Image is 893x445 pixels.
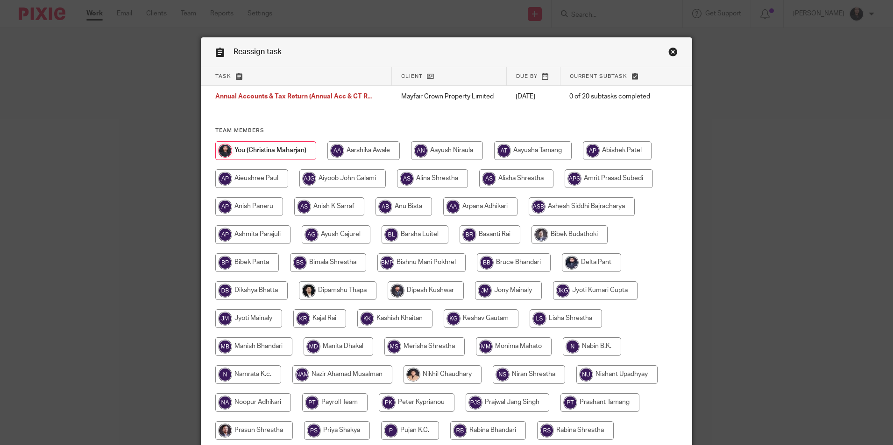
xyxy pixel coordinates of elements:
[215,94,372,100] span: Annual Accounts & Tax Return (Annual Acc & CT R...
[401,74,423,79] span: Client
[401,92,497,101] p: Mayfair Crown Property Limited
[570,74,627,79] span: Current subtask
[668,47,678,60] a: Close this dialog window
[560,86,663,108] td: 0 of 20 subtasks completed
[516,74,538,79] span: Due by
[516,92,551,101] p: [DATE]
[234,48,282,56] span: Reassign task
[215,74,231,79] span: Task
[215,127,678,134] h4: Team members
